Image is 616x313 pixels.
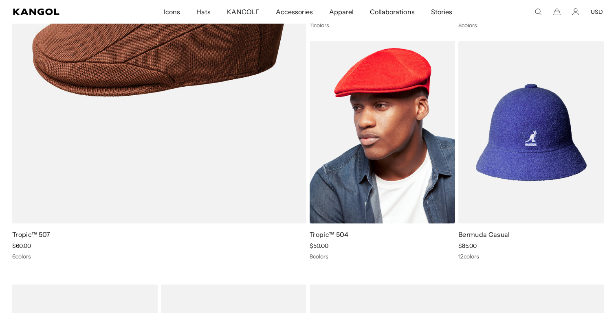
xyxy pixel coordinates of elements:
button: Cart [553,8,561,15]
button: USD [591,8,603,15]
summary: Search here [535,8,542,15]
div: 8 colors [310,253,455,260]
div: 6 colors [12,253,306,260]
div: 8 colors [458,22,604,29]
img: Bermuda Casual [458,41,604,223]
a: Kangol [13,9,108,15]
a: Tropic™ 504 [310,230,349,239]
div: 12 colors [458,253,604,260]
a: Tropic™ 507 [12,230,51,239]
span: $60.00 [12,242,31,250]
img: Tropic™ 504 [310,41,455,223]
a: Account [572,8,579,15]
a: Bermuda Casual [458,230,510,239]
span: $50.00 [310,242,328,250]
div: 11 colors [310,22,455,29]
span: $85.00 [458,242,477,250]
